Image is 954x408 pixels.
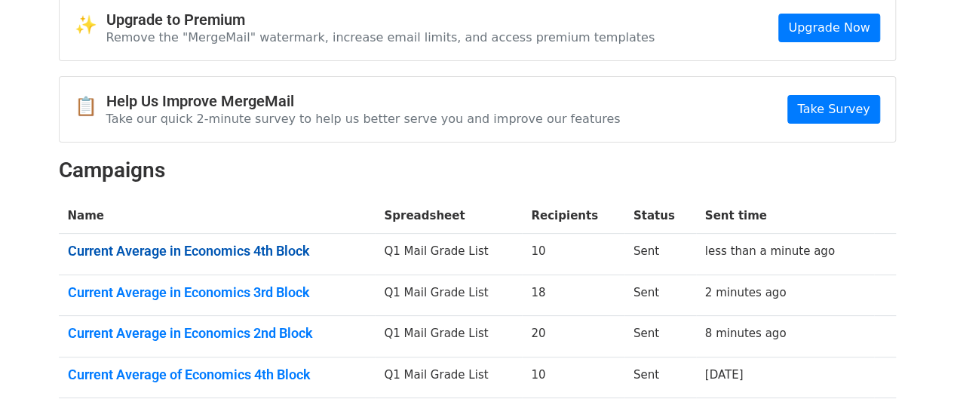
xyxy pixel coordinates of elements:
td: Q1 Mail Grade List [375,234,522,275]
td: Q1 Mail Grade List [375,275,522,316]
span: ✨ [75,14,106,36]
p: Remove the "MergeMail" watermark, increase email limits, and access premium templates [106,29,655,45]
a: Current Average in Economics 3rd Block [68,284,367,301]
td: Q1 Mail Grade List [375,316,522,357]
td: Sent [624,275,696,316]
th: Spreadsheet [375,198,522,234]
p: Take our quick 2-minute survey to help us better serve you and improve our features [106,111,621,127]
a: less than a minute ago [705,244,835,258]
td: 10 [522,357,624,398]
a: Upgrade Now [778,14,879,42]
th: Name [59,198,376,234]
td: Sent [624,357,696,398]
a: 2 minutes ago [705,286,787,299]
a: Current Average in Economics 2nd Block [68,325,367,342]
td: 10 [522,234,624,275]
a: Take Survey [787,95,879,124]
h4: Help Us Improve MergeMail [106,92,621,110]
span: 📋 [75,96,106,118]
a: 8 minutes ago [705,327,787,340]
td: Q1 Mail Grade List [375,357,522,398]
td: 18 [522,275,624,316]
th: Recipients [522,198,624,234]
th: Sent time [696,198,874,234]
td: 20 [522,316,624,357]
h4: Upgrade to Premium [106,11,655,29]
th: Status [624,198,696,234]
a: Current Average in Economics 4th Block [68,243,367,259]
td: Sent [624,316,696,357]
a: Current Average of Economics 4th Block [68,367,367,383]
a: [DATE] [705,368,744,382]
h2: Campaigns [59,158,896,183]
td: Sent [624,234,696,275]
iframe: Chat Widget [879,336,954,408]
